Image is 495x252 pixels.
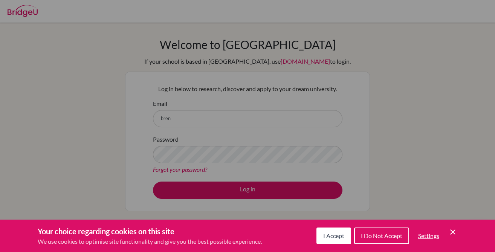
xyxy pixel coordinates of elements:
button: I Accept [316,228,351,244]
button: I Do Not Accept [354,228,409,244]
span: I Do Not Accept [361,232,402,239]
span: Settings [418,232,439,239]
p: We use cookies to optimise site functionality and give you the best possible experience. [38,237,262,246]
h3: Your choice regarding cookies on this site [38,226,262,237]
button: Save and close [448,228,457,237]
span: I Accept [323,232,344,239]
button: Settings [412,228,445,243]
